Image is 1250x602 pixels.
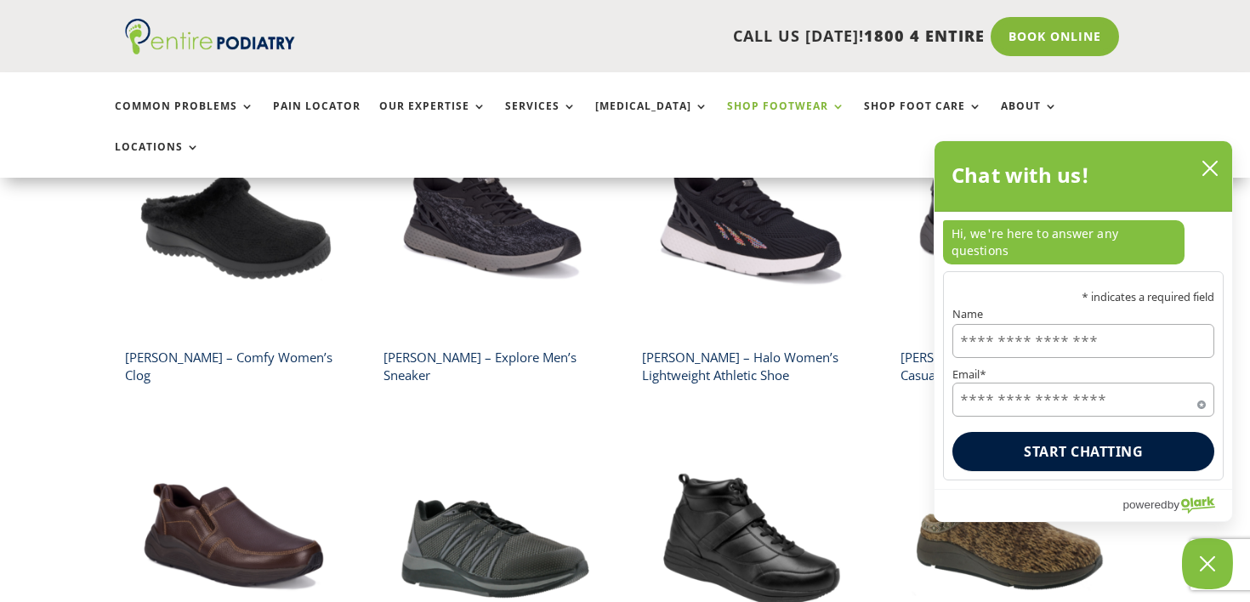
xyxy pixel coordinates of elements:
[901,343,1121,391] h2: [PERSON_NAME] – Maker Men’s Casual Shoe
[125,19,295,54] img: logo (1)
[115,141,200,178] a: Locations
[952,158,1090,192] h2: Chat with us!
[901,115,1121,391] a: maker drew shoe black leather mens casual shoe entire podiatry[PERSON_NAME] – Maker Men’s Casual ...
[1001,100,1058,137] a: About
[943,220,1185,264] p: Hi, we're here to answer any questions
[115,100,254,137] a: Common Problems
[355,26,985,48] p: CALL US [DATE]!
[379,100,486,137] a: Our Expertise
[505,100,577,137] a: Services
[935,212,1232,271] div: chat
[642,115,862,335] img: halo drew shoe black womens athletic shoe entire podiatry
[642,115,862,391] a: halo drew shoe black womens athletic shoe entire podiatry[PERSON_NAME] – Halo Women’s Lightweight...
[864,26,985,46] span: 1800 4 ENTIRE
[952,310,1214,321] label: Name
[991,17,1119,56] a: Book Online
[384,115,604,391] a: explore drew shoes black mesh men's athletic shoe entire podiatry[PERSON_NAME] – Explore Men’s Sn...
[384,343,604,391] h2: [PERSON_NAME] – Explore Men’s Sneaker
[125,115,345,391] a: comfy drew shoe black sweater slipper entire podiatry[PERSON_NAME] – Comfy Women’s Clog
[125,343,345,391] h2: [PERSON_NAME] – Comfy Women’s Clog
[384,115,604,335] img: explore drew shoes black mesh men's athletic shoe entire podiatry
[595,100,708,137] a: [MEDICAL_DATA]
[125,115,345,335] img: comfy drew shoe black sweater slipper entire podiatry
[952,432,1214,471] button: Start chatting
[952,383,1214,417] input: Email
[727,100,845,137] a: Shop Footwear
[952,324,1214,358] input: Name
[1168,494,1179,515] span: by
[934,140,1233,522] div: olark chatbox
[952,292,1214,303] p: * indicates a required field
[1182,538,1233,589] button: Close Chatbox
[1197,397,1206,406] span: Required field
[1196,156,1224,181] button: close chatbox
[273,100,361,137] a: Pain Locator
[1122,490,1232,521] a: Powered by Olark
[864,100,982,137] a: Shop Foot Care
[952,369,1214,380] label: Email*
[1122,494,1167,515] span: powered
[642,343,862,391] h2: [PERSON_NAME] – Halo Women’s Lightweight Athletic Shoe
[125,41,295,58] a: Entire Podiatry
[901,115,1121,335] img: maker drew shoe black leather mens casual shoe entire podiatry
